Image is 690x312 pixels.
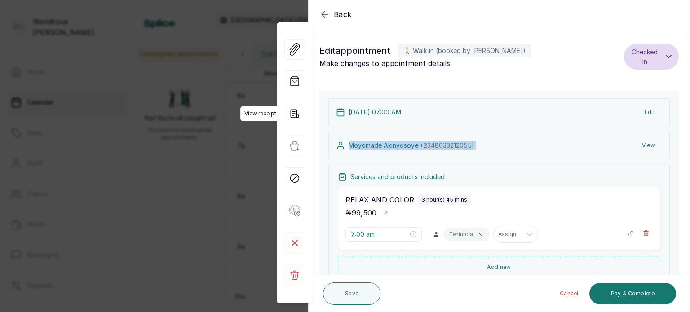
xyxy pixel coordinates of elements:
[421,196,467,203] p: 3 hour(s) 45 mins
[240,106,280,121] span: View receipt
[323,282,380,305] button: Save
[589,283,676,304] button: Pay & Complete
[319,58,620,69] p: Make changes to appointment details
[420,141,474,149] span: +234 8033212055 |
[345,194,414,205] p: RELAX AND COLOR
[449,231,473,238] p: Fehintola
[338,256,660,278] button: Add new
[635,137,662,154] button: View
[334,9,352,20] span: Back
[624,44,679,70] button: Checked In
[352,208,376,217] span: 99,500
[637,104,662,120] button: Edit
[398,44,531,57] label: 🚶 Walk-in (booked by [PERSON_NAME])
[319,44,390,58] span: Edit appointment
[631,47,659,66] span: Checked In
[350,172,445,181] p: Services and products included
[345,207,376,218] p: ₦
[351,229,408,239] input: Select time
[349,141,474,150] p: Moyomade Akinyosoye ·
[284,103,305,124] div: View receipt
[349,108,401,117] p: [DATE] 07:00 AM
[319,9,352,20] button: Back
[553,283,586,304] button: Cancel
